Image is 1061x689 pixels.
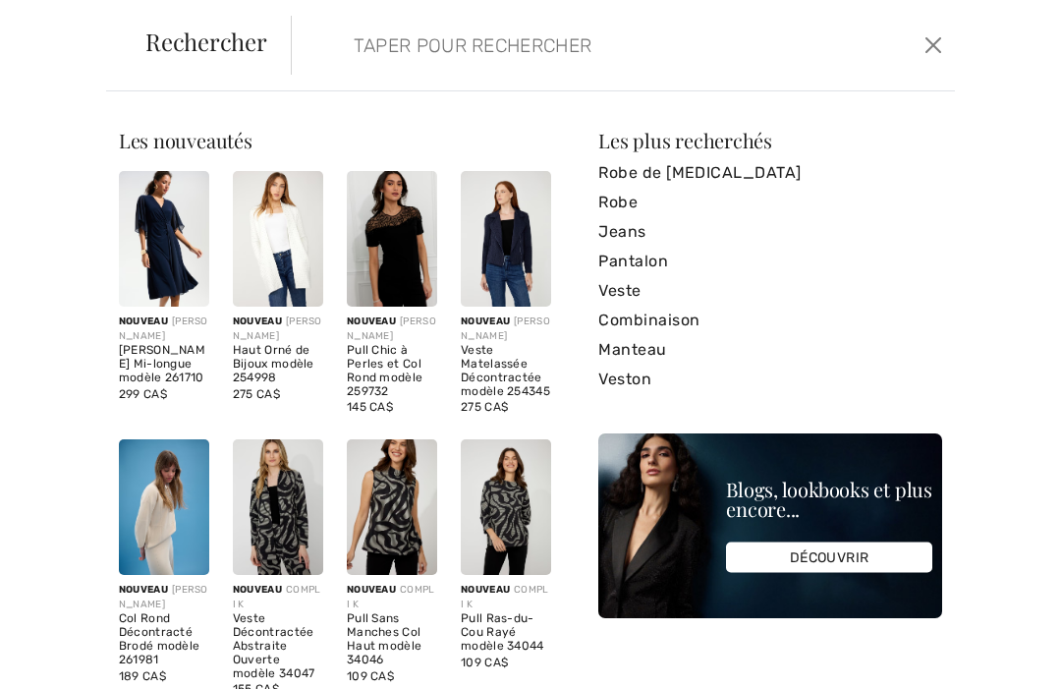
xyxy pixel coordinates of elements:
a: Veston [598,365,942,394]
span: Rechercher [145,29,267,53]
span: Nouveau [233,316,282,327]
span: 299 CA$ [119,387,167,401]
div: [PERSON_NAME] [461,315,551,344]
a: Robe [598,188,942,217]
div: Veste Matelassée Décontractée modèle 254345 [461,344,551,398]
input: TAPER POUR RECHERCHER [339,16,774,75]
div: DÉCOUVRIR [726,543,932,573]
span: Nouveau [119,584,168,596]
div: Haut Orné de Bijoux modèle 254998 [233,344,323,384]
a: Jeans [598,217,942,247]
img: Col Rond Décontracté Brodé modèle 261981. Birch melange [119,439,209,575]
img: Robe Portefeuille Mi-longue modèle 261710. Midnight Blue [119,171,209,307]
a: Pantalon [598,247,942,276]
div: Pull Chic à Perles et Col Rond modèle 259732 [347,344,437,398]
span: 109 CA$ [347,669,394,683]
div: [PERSON_NAME] [233,315,323,344]
img: Veste Matelassée Décontractée modèle 254345. Navy [461,171,551,307]
span: Nouveau [461,584,510,596]
div: Pull Ras-du-Cou Rayé modèle 34044 [461,612,551,653]
div: [PERSON_NAME] [347,315,437,344]
img: Veste Décontractée Abstraite Ouverte modèle 34047. As sample [233,439,323,575]
img: Pull Ras-du-Cou Rayé modèle 34044. As sample [461,439,551,575]
span: 109 CA$ [461,656,508,669]
span: Nouveau [347,584,396,596]
span: Les nouveautés [119,127,252,153]
div: Blogs, lookbooks et plus encore... [726,480,932,519]
div: COMPLI K [347,583,437,612]
img: Pull Sans Manches Col Haut modèle 34046. As sample [347,439,437,575]
span: Nouveau [347,316,396,327]
div: Col Rond Décontracté Brodé modèle 261981 [119,612,209,666]
div: [PERSON_NAME] [119,315,209,344]
div: Pull Sans Manches Col Haut modèle 34046 [347,612,437,666]
a: Robe de [MEDICAL_DATA] [598,158,942,188]
span: 275 CA$ [233,387,280,401]
span: 189 CA$ [119,669,166,683]
span: Nouveau [461,316,510,327]
img: Blogs, lookbooks et plus encore... [598,433,942,618]
button: Ferme [920,29,947,61]
div: Les plus recherchés [598,131,942,150]
div: [PERSON_NAME] [119,583,209,612]
img: Pull Chic à Perles et Col Rond modèle 259732. Black [347,171,437,307]
div: [PERSON_NAME] Mi-longue modèle 261710 [119,344,209,384]
span: 275 CA$ [461,400,508,414]
span: Chat [46,14,86,31]
img: Haut Orné de Bijoux modèle 254998. Winter White [233,171,323,307]
span: Nouveau [233,584,282,596]
span: 145 CA$ [347,400,393,414]
a: Manteau [598,335,942,365]
div: COMPLI K [233,583,323,612]
div: Veste Décontractée Abstraite Ouverte modèle 34047 [233,612,323,680]
span: Nouveau [119,316,168,327]
a: Combinaison [598,306,942,335]
a: Veste [598,276,942,306]
div: COMPLI K [461,583,551,612]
